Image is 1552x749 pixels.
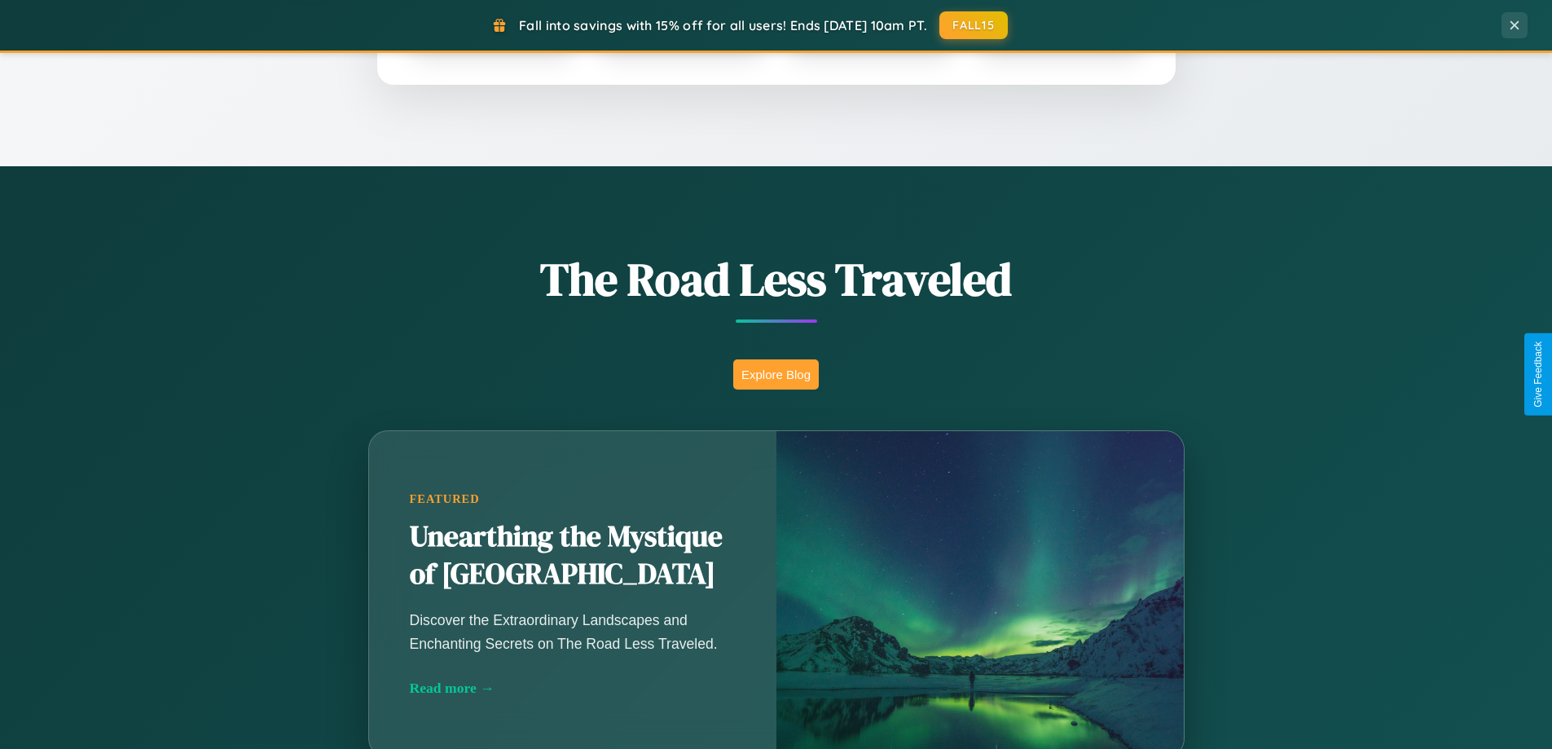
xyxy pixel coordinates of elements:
p: Discover the Extraordinary Landscapes and Enchanting Secrets on The Road Less Traveled. [410,609,736,654]
div: Read more → [410,680,736,697]
button: Explore Blog [733,359,819,390]
div: Featured [410,492,736,506]
span: Fall into savings with 15% off for all users! Ends [DATE] 10am PT. [519,17,927,33]
button: FALL15 [939,11,1008,39]
h2: Unearthing the Mystique of [GEOGRAPHIC_DATA] [410,518,736,593]
div: Give Feedback [1532,341,1544,408]
h1: The Road Less Traveled [288,248,1265,311]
